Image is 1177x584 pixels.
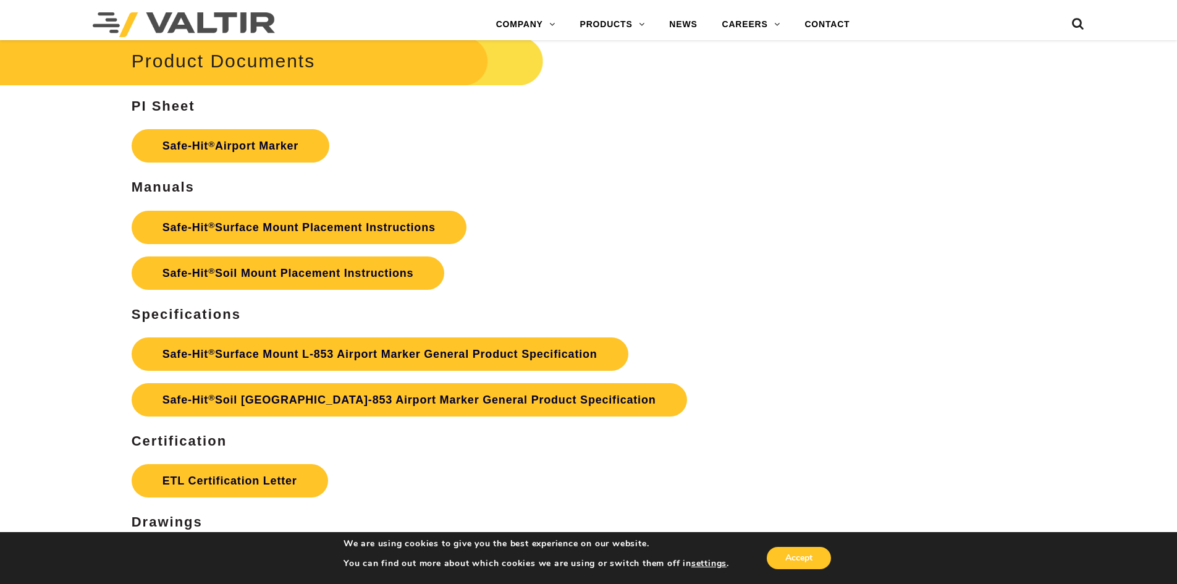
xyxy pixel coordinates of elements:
p: You can find out more about which cookies we are using or switch them off in . [344,558,729,569]
a: Safe-Hit®Surface Mount Placement Instructions [132,211,466,244]
a: NEWS [657,12,709,37]
b: Specifications [132,307,241,322]
a: CAREERS [710,12,793,37]
sup: ® [208,266,215,276]
b: Certification [132,433,227,449]
b: Manuals [132,179,195,195]
p: We are using cookies to give you the best experience on our website. [344,538,729,549]
a: PRODUCTS [568,12,657,37]
sup: ® [208,221,215,230]
button: settings [691,558,727,569]
a: ETL Certification Letter [132,464,328,497]
a: Safe-Hit®Surface Mount L-853 Airport Marker General Product Specification [132,337,628,371]
b: Drawings [132,514,203,530]
a: Safe-Hit®Soil [GEOGRAPHIC_DATA]-853 Airport Marker General Product Specification [132,383,687,417]
button: Accept [767,547,831,569]
a: COMPANY [484,12,568,37]
img: Valtir [93,12,275,37]
sup: ® [208,347,215,357]
a: Safe-Hit®Airport Marker [132,129,329,163]
a: Safe-Hit®Soil Mount Placement Instructions [132,256,445,290]
b: PI Sheet [132,98,195,114]
sup: ® [208,140,215,149]
a: CONTACT [792,12,862,37]
sup: ® [208,393,215,402]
